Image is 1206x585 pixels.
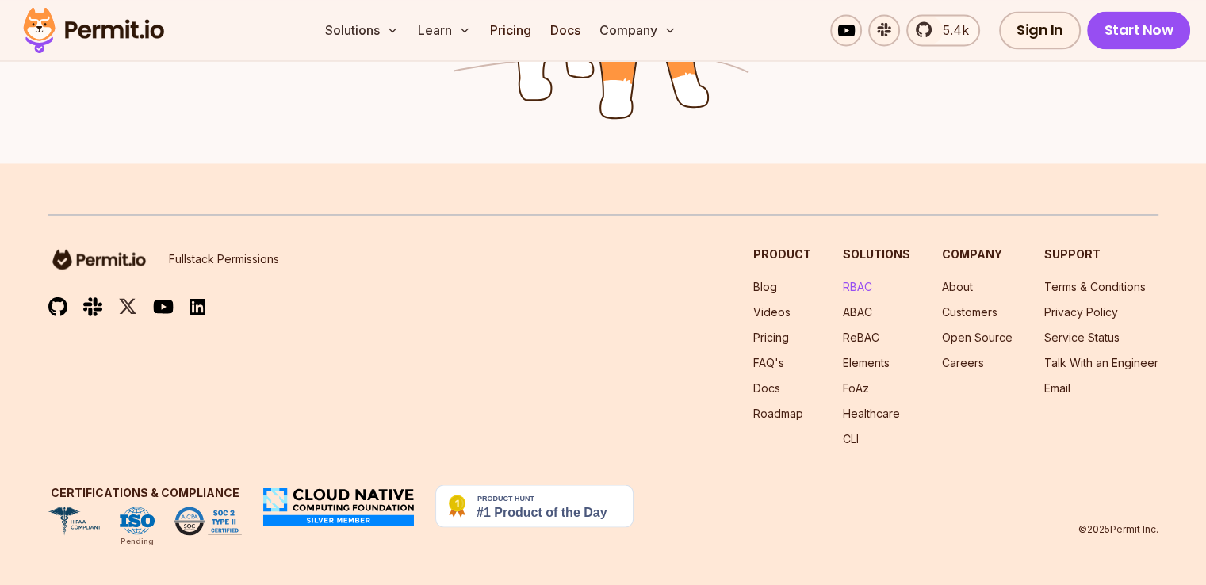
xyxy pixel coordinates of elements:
[153,297,174,315] img: youtube
[753,247,811,262] h3: Product
[933,21,969,40] span: 5.4k
[1078,522,1158,535] p: © 2025 Permit Inc.
[1044,304,1118,318] a: Privacy Policy
[942,330,1013,343] a: Open Source
[1044,279,1146,292] a: Terms & Conditions
[843,406,900,419] a: Healthcare
[906,14,980,46] a: 5.4k
[942,247,1013,262] h3: Company
[999,11,1081,49] a: Sign In
[942,279,973,292] a: About
[753,304,791,318] a: Videos
[412,14,477,46] button: Learn
[48,507,101,535] img: HIPAA
[48,296,67,316] img: github
[118,296,137,316] img: twitter
[544,14,587,46] a: Docs
[48,247,150,272] img: logo
[16,3,171,57] img: Permit logo
[942,304,997,318] a: Customers
[169,251,279,267] p: Fullstack Permissions
[753,330,789,343] a: Pricing
[753,355,784,369] a: FAQ's
[319,14,405,46] button: Solutions
[435,484,634,527] img: Permit.io - Never build permissions again | Product Hunt
[843,431,859,445] a: CLI
[593,14,683,46] button: Company
[1044,247,1158,262] h3: Support
[1044,380,1070,394] a: Email
[48,484,242,500] h3: Certifications & Compliance
[174,507,242,535] img: SOC
[843,279,872,292] a: RBAC
[843,247,910,262] h3: Solutions
[942,355,984,369] a: Careers
[1044,355,1158,369] a: Talk With an Engineer
[843,380,869,394] a: FoAz
[1087,11,1191,49] a: Start Now
[753,406,803,419] a: Roadmap
[843,355,890,369] a: Elements
[83,296,102,317] img: slack
[753,279,777,292] a: Blog
[121,534,154,547] div: Pending
[753,380,780,394] a: Docs
[484,14,538,46] a: Pricing
[1044,330,1120,343] a: Service Status
[843,330,879,343] a: ReBAC
[120,507,155,535] img: ISO
[190,297,205,315] img: linkedin
[843,304,872,318] a: ABAC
